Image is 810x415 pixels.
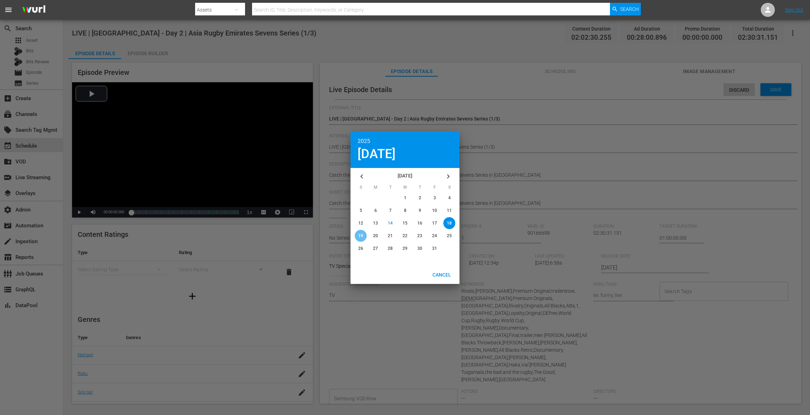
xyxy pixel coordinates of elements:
button: Cancel [427,268,457,281]
span: 8 [404,208,406,213]
button: 1 [398,192,412,204]
span: 18 [447,221,452,226]
span: 27 [373,246,378,251]
button: 8 [398,205,412,216]
span: 11 [447,208,452,213]
button: 22 [398,230,412,242]
span: 12 [358,221,363,226]
button: 16 [412,217,427,229]
span: 23 [417,233,422,238]
span: 5 [360,208,362,213]
span: M [368,185,383,192]
span: 29 [403,246,407,251]
span: 2 [419,195,421,200]
button: 18 [442,217,457,229]
button: 23 [412,230,427,242]
button: 24 [427,230,442,242]
button: 5 [353,205,368,216]
span: 10 [432,208,437,213]
button: 11 [442,205,457,216]
a: Sign Out [785,7,803,13]
span: 6 [374,208,377,213]
span: 25 [447,233,452,238]
span: 31 [432,246,437,251]
div: [DATE] [370,168,440,185]
button: 19 [353,230,368,242]
span: 22 [403,233,407,238]
button: 12 [353,217,368,229]
button: 28 [383,242,398,254]
span: 9 [419,208,421,213]
img: ans4CAIJ8jUAAAAAAAAAAAAAAAAAAAAAAAAgQb4GAAAAAAAAAAAAAAAAAAAAAAAAJMjXAAAAAAAAAAAAAAAAAAAAAAAAgAT5G... [17,2,51,18]
span: 26 [358,246,363,251]
span: 16 [417,221,422,226]
button: 30 [412,242,427,254]
span: F [427,185,442,192]
button: 21 [383,230,398,242]
button: 10 [427,205,442,216]
span: 4 [448,195,451,200]
span: 15 [403,221,407,226]
button: 17 [427,217,442,229]
button: 13 [368,217,383,229]
button: 2 [412,192,427,204]
span: 21 [388,233,393,238]
button: 29 [398,242,412,254]
span: T [412,185,427,192]
button: 14 [383,217,398,229]
div: 2025 [358,138,452,144]
span: T [383,185,398,192]
span: 3 [433,195,436,200]
span: W [398,185,412,192]
button: Search [610,3,641,15]
span: 7 [389,208,392,213]
span: S [442,185,457,192]
span: 20 [373,233,378,238]
button: 20 [368,230,383,242]
span: 30 [417,246,422,251]
span: Search [620,3,639,15]
span: S [353,185,368,192]
div: [DATE] [358,148,452,160]
span: 13 [373,221,378,226]
button: 26 [353,242,368,254]
button: 25 [442,230,457,242]
button: 4 [442,192,457,204]
span: 19 [358,233,363,238]
span: 24 [432,233,437,238]
span: 14 [388,221,393,226]
span: 28 [388,246,393,251]
button: 31 [427,242,442,254]
button: 3 [427,192,442,204]
span: 1 [404,195,406,200]
button: 15 [398,217,412,229]
span: 17 [432,221,437,226]
button: 7 [383,205,398,216]
button: 27 [368,242,383,254]
button: 9 [412,205,427,216]
button: 6 [368,205,383,216]
span: Cancel [427,272,457,278]
span: menu [4,6,13,14]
